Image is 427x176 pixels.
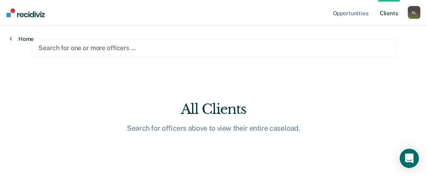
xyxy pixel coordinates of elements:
[10,35,34,42] a: Home
[85,124,341,133] div: Search for officers above to view their entire caseload.
[408,6,421,19] div: A L
[408,6,421,19] button: AL
[6,8,45,17] img: Recidiviz
[85,101,341,117] div: All Clients
[400,149,419,168] div: Open Intercom Messenger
